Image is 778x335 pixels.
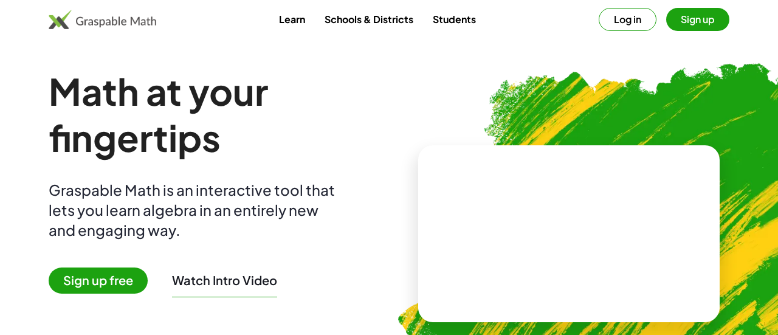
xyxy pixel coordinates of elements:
video: What is this? This is dynamic math notation. Dynamic math notation plays a central role in how Gr... [478,188,660,279]
a: Schools & Districts [315,8,423,30]
button: Sign up [666,8,729,31]
button: Log in [599,8,656,31]
div: Graspable Math is an interactive tool that lets you learn algebra in an entirely new and engaging... [49,180,340,240]
h1: Math at your fingertips [49,68,370,161]
a: Students [423,8,486,30]
span: Sign up free [49,268,148,294]
a: Learn [269,8,315,30]
button: Watch Intro Video [172,272,277,288]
